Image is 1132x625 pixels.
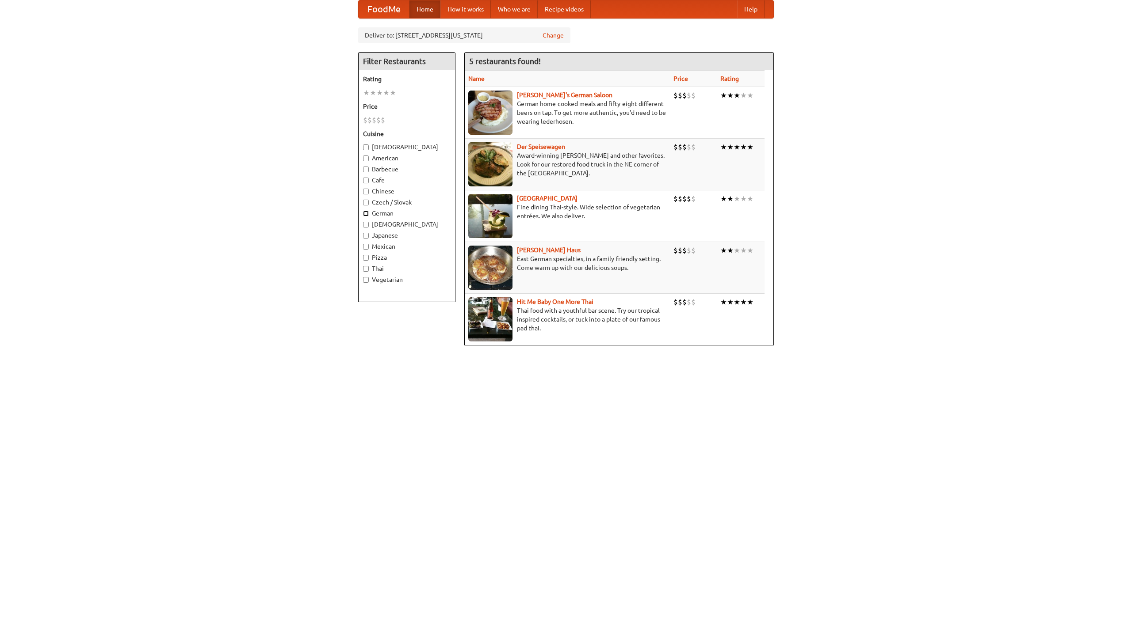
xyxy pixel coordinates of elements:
h5: Rating [363,75,451,83]
li: ★ [734,297,740,307]
input: American [363,155,369,161]
li: $ [682,194,687,204]
label: Japanese [363,231,451,240]
li: ★ [734,91,740,100]
a: Der Speisewagen [517,143,565,150]
input: Vegetarian [363,277,369,283]
li: ★ [747,194,753,204]
a: How it works [440,0,491,18]
p: Fine dining Thai-style. Wide selection of vegetarian entrées. We also deliver. [468,203,666,220]
li: ★ [370,88,376,98]
label: German [363,209,451,218]
label: [DEMOGRAPHIC_DATA] [363,220,451,229]
label: Vegetarian [363,275,451,284]
li: $ [682,91,687,100]
img: esthers.jpg [468,91,512,135]
a: Change [543,31,564,40]
li: $ [678,246,682,255]
label: Pizza [363,253,451,262]
li: $ [691,297,696,307]
li: $ [673,246,678,255]
input: Thai [363,266,369,272]
li: $ [678,142,682,152]
li: ★ [734,194,740,204]
li: $ [367,115,372,125]
a: Price [673,75,688,82]
li: $ [687,297,691,307]
li: ★ [734,246,740,255]
li: $ [673,142,678,152]
input: [DEMOGRAPHIC_DATA] [363,144,369,150]
label: Czech / Slovak [363,198,451,207]
input: Cafe [363,178,369,183]
input: Chinese [363,189,369,194]
li: ★ [727,194,734,204]
input: Mexican [363,244,369,250]
li: $ [687,194,691,204]
li: ★ [720,246,727,255]
li: ★ [740,194,747,204]
label: American [363,154,451,163]
li: $ [673,194,678,204]
li: ★ [727,297,734,307]
li: ★ [734,142,740,152]
input: [DEMOGRAPHIC_DATA] [363,222,369,227]
input: Pizza [363,255,369,261]
p: Award-winning [PERSON_NAME] and other favorites. Look for our restored food truck in the NE corne... [468,151,666,178]
p: Thai food with a youthful bar scene. Try our tropical inspired cocktails, or tuck into a plate of... [468,306,666,333]
li: $ [673,297,678,307]
a: [PERSON_NAME]'s German Saloon [517,91,612,98]
li: $ [687,142,691,152]
li: $ [691,194,696,204]
li: ★ [727,91,734,100]
input: Czech / Slovak [363,200,369,205]
label: [DEMOGRAPHIC_DATA] [363,143,451,152]
b: [GEOGRAPHIC_DATA] [517,195,577,202]
li: $ [376,115,381,125]
li: ★ [727,246,734,255]
li: $ [682,246,687,255]
li: ★ [390,88,396,98]
li: ★ [383,88,390,98]
li: ★ [740,297,747,307]
a: Home [409,0,440,18]
a: Hit Me Baby One More Thai [517,298,593,305]
img: satay.jpg [468,194,512,238]
li: $ [381,115,385,125]
label: Barbecue [363,165,451,174]
p: German home-cooked meals and fifty-eight different beers on tap. To get more authentic, you'd nee... [468,99,666,126]
li: $ [691,142,696,152]
div: Deliver to: [STREET_ADDRESS][US_STATE] [358,27,570,43]
li: $ [678,297,682,307]
li: ★ [363,88,370,98]
li: ★ [720,297,727,307]
img: speisewagen.jpg [468,142,512,186]
h5: Cuisine [363,129,451,138]
input: German [363,211,369,216]
li: ★ [740,246,747,255]
a: Help [737,0,765,18]
li: $ [363,115,367,125]
li: ★ [376,88,383,98]
h5: Price [363,102,451,111]
li: ★ [720,142,727,152]
a: Name [468,75,485,82]
img: babythai.jpg [468,297,512,341]
li: $ [687,246,691,255]
a: Rating [720,75,739,82]
li: ★ [727,142,734,152]
li: $ [682,142,687,152]
ng-pluralize: 5 restaurants found! [469,57,541,65]
input: Japanese [363,233,369,239]
li: $ [682,297,687,307]
li: $ [678,91,682,100]
label: Thai [363,264,451,273]
li: $ [372,115,376,125]
img: kohlhaus.jpg [468,246,512,290]
li: ★ [747,142,753,152]
label: Chinese [363,187,451,196]
li: $ [687,91,691,100]
label: Mexican [363,242,451,251]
